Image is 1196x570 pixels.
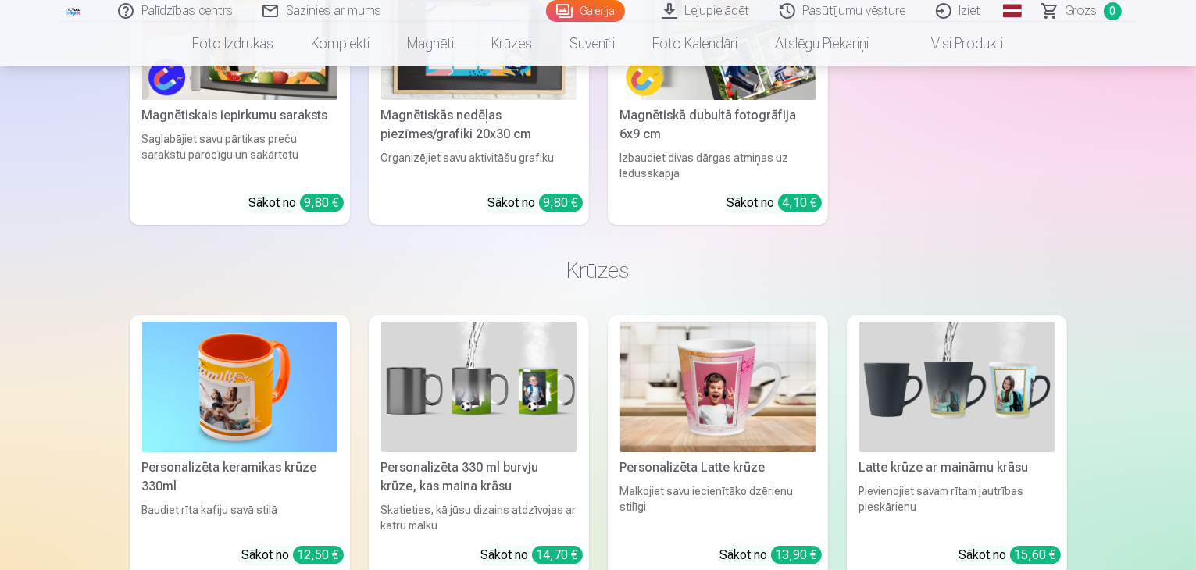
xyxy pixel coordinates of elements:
[1104,2,1122,20] span: 0
[552,22,634,66] a: Suvenīri
[620,322,816,452] img: Personalizēta Latte krūze
[532,546,583,564] div: 14,70 €
[539,194,583,212] div: 9,80 €
[66,6,83,16] img: /fa1
[720,546,822,565] div: Sākot no
[614,458,822,477] div: Personalizēta Latte krūze
[757,22,888,66] a: Atslēgu piekariņi
[634,22,757,66] a: Foto kalendāri
[859,322,1055,452] img: Latte krūze ar maināmu krāsu
[481,546,583,565] div: Sākot no
[888,22,1023,66] a: Visi produkti
[293,546,344,564] div: 12,50 €
[136,458,344,496] div: Personalizēta keramikas krūze 330ml
[142,256,1055,284] h3: Krūzes
[1010,546,1061,564] div: 15,60 €
[174,22,293,66] a: Foto izdrukas
[136,131,344,181] div: Saglabājiet savu pārtikas preču sarakstu parocīgu un sakārtotu
[771,546,822,564] div: 13,90 €
[853,483,1061,533] div: Pievienojiet savam rītam jautrības pieskārienu
[614,483,822,533] div: Malkojiet savu iecienītāko dzērienu stilīgi
[473,22,552,66] a: Krūzes
[375,106,583,144] div: Magnētiskās nedēļas piezīmes/grafiki 20x30 cm
[136,106,344,125] div: Magnētiskais iepirkumu saraksts
[375,458,583,496] div: Personalizēta 330 ml burvju krūze, kas maina krāsu
[778,194,822,212] div: 4,10 €
[727,194,822,212] div: Sākot no
[389,22,473,66] a: Magnēti
[375,150,583,181] div: Organizējiet savu aktivitāšu grafiku
[136,502,344,533] div: Baudiet rīta kafiju savā stilā
[142,322,337,452] img: Personalizēta keramikas krūze 330ml
[488,194,583,212] div: Sākot no
[853,458,1061,477] div: Latte krūze ar maināmu krāsu
[959,546,1061,565] div: Sākot no
[300,194,344,212] div: 9,80 €
[614,106,822,144] div: Magnētiskā dubultā fotogrāfija 6x9 cm
[249,194,344,212] div: Sākot no
[614,150,822,181] div: Izbaudiet divas dārgas atmiņas uz ledusskapja
[293,22,389,66] a: Komplekti
[381,322,577,452] img: Personalizēta 330 ml burvju krūze, kas maina krāsu
[375,502,583,533] div: Skatieties, kā jūsu dizains atdzīvojas ar katru malku
[1066,2,1098,20] span: Grozs
[242,546,344,565] div: Sākot no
